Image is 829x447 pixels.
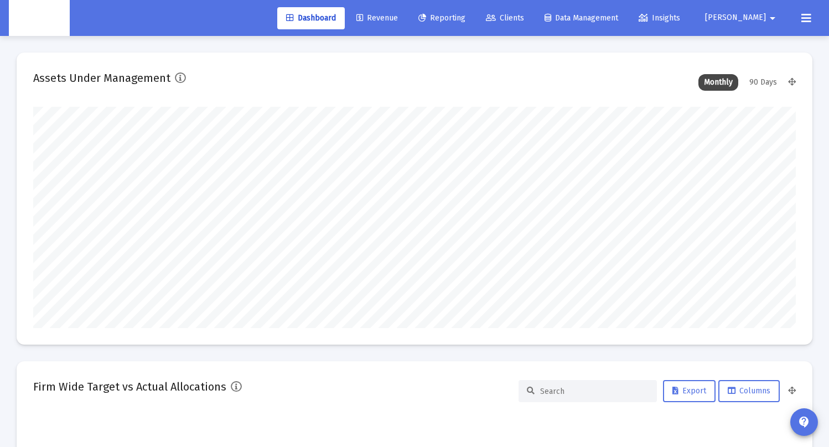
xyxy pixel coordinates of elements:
[728,386,770,396] span: Columns
[663,380,716,402] button: Export
[418,13,465,23] span: Reporting
[33,378,226,396] h2: Firm Wide Target vs Actual Allocations
[277,7,345,29] a: Dashboard
[410,7,474,29] a: Reporting
[698,74,738,91] div: Monthly
[545,13,618,23] span: Data Management
[356,13,398,23] span: Revenue
[348,7,407,29] a: Revenue
[17,7,61,29] img: Dashboard
[744,74,783,91] div: 90 Days
[540,387,649,396] input: Search
[692,7,792,29] button: [PERSON_NAME]
[797,415,811,429] mat-icon: contact_support
[766,7,779,29] mat-icon: arrow_drop_down
[536,7,627,29] a: Data Management
[33,69,170,87] h2: Assets Under Management
[286,13,336,23] span: Dashboard
[477,7,533,29] a: Clients
[672,386,706,396] span: Export
[718,380,780,402] button: Columns
[486,13,524,23] span: Clients
[639,13,680,23] span: Insights
[705,13,766,23] span: [PERSON_NAME]
[630,7,689,29] a: Insights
